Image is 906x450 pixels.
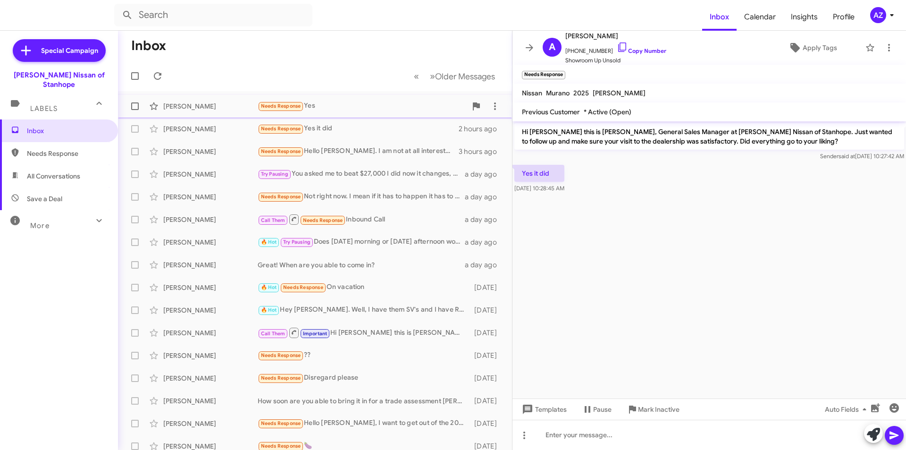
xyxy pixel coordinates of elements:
span: Call Them [261,217,285,223]
div: [PERSON_NAME] [163,374,258,383]
a: Calendar [737,3,783,31]
div: Yes [258,101,467,111]
div: [PERSON_NAME] [163,192,258,202]
span: Labels [30,104,58,113]
div: [PERSON_NAME] [163,147,258,156]
a: Insights [783,3,825,31]
a: Inbox [702,3,737,31]
span: [PERSON_NAME] [593,89,646,97]
span: Sender [DATE] 10:27:42 AM [820,153,904,160]
span: Needs Response [261,375,301,381]
div: Hello [PERSON_NAME], I want to get out of the 2023 Rogue I purchased brand new off the lot. Howev... [258,418,470,429]
span: said at [839,153,855,160]
div: [PERSON_NAME] [163,351,258,360]
div: [DATE] [470,306,504,315]
span: Needs Response [261,126,301,132]
div: a day ago [465,238,504,247]
h1: Inbox [131,38,166,53]
div: [DATE] [470,351,504,360]
button: Pause [574,401,619,418]
div: [PERSON_NAME] [163,283,258,292]
span: [PERSON_NAME] [565,30,666,42]
div: 3 hours ago [459,147,504,156]
span: Murano [546,89,570,97]
div: How soon are you able to bring it in for a trade assessment [PERSON_NAME]? [258,396,470,406]
div: [PERSON_NAME] [163,396,258,406]
span: Inbox [27,126,107,136]
div: Does [DATE] morning or [DATE] afternoon work for you? [258,237,465,247]
span: Nissan [522,89,542,97]
button: Next [424,67,501,86]
div: [PERSON_NAME] [163,102,258,111]
span: Apply Tags [803,39,837,56]
div: [PERSON_NAME] [163,306,258,315]
span: Save a Deal [27,194,62,204]
a: Special Campaign [13,39,106,62]
div: [DATE] [470,328,504,338]
div: a day ago [465,215,504,224]
div: [DATE] [470,396,504,406]
div: Hi [PERSON_NAME] this is [PERSON_NAME] at [PERSON_NAME] Nissan of Stanhope. Just wanted to follow... [258,327,470,339]
span: 2025 [573,89,589,97]
div: [DATE] [470,283,504,292]
p: Hi [PERSON_NAME] this is [PERSON_NAME], General Sales Manager at [PERSON_NAME] Nissan of Stanhope... [514,123,904,150]
span: Special Campaign [41,46,98,55]
span: Try Pausing [283,239,310,245]
span: Important [303,331,327,337]
span: [PHONE_NUMBER] [565,42,666,56]
span: Older Messages [435,71,495,82]
div: a day ago [465,192,504,202]
span: » [430,70,435,82]
span: 🔥 Hot [261,239,277,245]
span: A [549,40,555,55]
span: 🔥 Hot [261,307,277,313]
span: Previous Customer [522,108,580,116]
p: Yes it did [514,165,564,182]
button: Auto Fields [817,401,878,418]
div: Hello [PERSON_NAME]. I am not at all interested in selling my Rogue Sport. I made my final paymen... [258,146,459,157]
div: a day ago [465,170,504,179]
div: ?? [258,350,470,361]
a: Copy Number [617,47,666,54]
div: Great! When are you able to come in? [258,260,465,270]
div: [DATE] [470,419,504,428]
div: Not right now. I mean if it has to happen it has to happen. [258,191,465,202]
div: 2 hours ago [459,124,504,134]
div: On vacation [258,282,470,293]
span: Needs Response [261,443,301,449]
span: Needs Response [261,420,301,426]
div: Yes it did [258,123,459,134]
span: Needs Response [261,352,301,358]
a: Profile [825,3,862,31]
span: Mark Inactive [638,401,679,418]
span: Needs Response [27,149,107,158]
button: Mark Inactive [619,401,687,418]
span: Pause [593,401,612,418]
div: [PERSON_NAME] [163,124,258,134]
span: * Active (Open) [584,108,631,116]
div: [PERSON_NAME] [163,238,258,247]
span: Needs Response [261,194,301,200]
button: AZ [862,7,896,23]
button: Apply Tags [764,39,861,56]
button: Previous [408,67,425,86]
div: AZ [870,7,886,23]
div: [PERSON_NAME] [163,215,258,224]
div: [PERSON_NAME] [163,170,258,179]
div: [PERSON_NAME] [163,260,258,270]
div: Disregard please [258,373,470,383]
span: Needs Response [283,284,323,290]
span: More [30,221,50,230]
button: Templates [512,401,574,418]
span: Call Them [261,331,285,337]
nav: Page navigation example [409,67,501,86]
div: [PERSON_NAME] [163,419,258,428]
div: You asked me to beat $27,000 I did now it changes, my offer stands as previously mentioned, if an... [258,169,465,179]
div: [PERSON_NAME] [163,328,258,338]
div: a day ago [465,260,504,270]
div: Hey [PERSON_NAME]. Well, I have them SV's and I have Rock Creeks here, available and ready to go.... [258,305,470,315]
